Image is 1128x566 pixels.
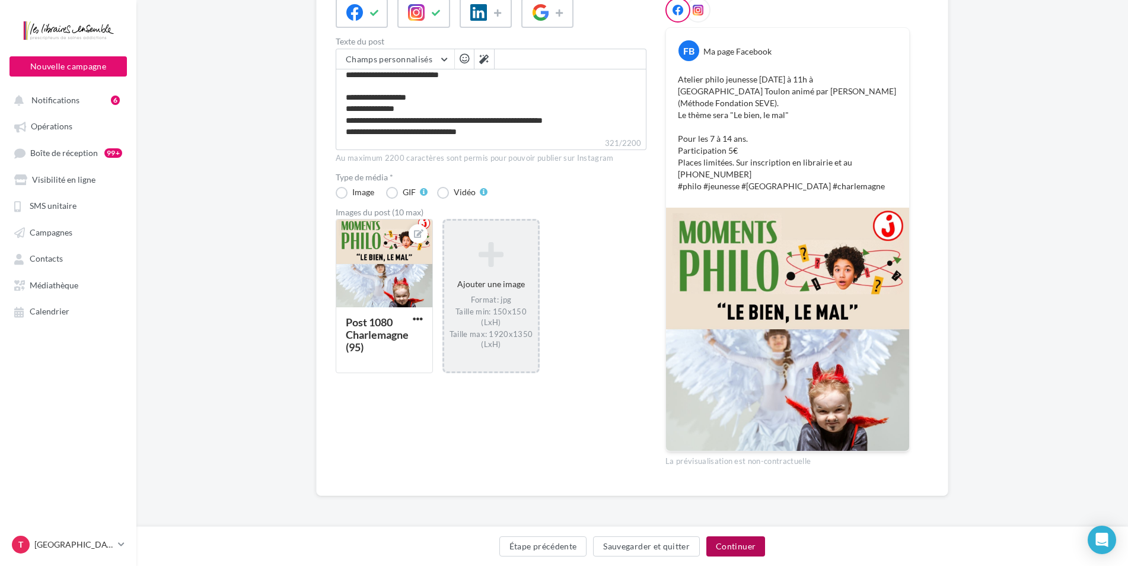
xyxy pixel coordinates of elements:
[104,148,122,158] div: 99+
[34,539,113,551] p: [GEOGRAPHIC_DATA]
[30,280,78,290] span: Médiathèque
[454,188,476,196] div: Vidéo
[336,37,646,46] label: Texte du post
[9,533,127,556] a: T [GEOGRAPHIC_DATA]
[7,221,129,243] a: Campagnes
[336,173,646,182] label: Type de média *
[678,74,897,192] p: Atelier philo jeunesse [DATE] à 11h à [GEOGRAPHIC_DATA] Toulon animé par [PERSON_NAME] (Méthode F...
[703,46,772,58] div: Ma page Facebook
[7,247,129,269] a: Contacts
[7,168,129,190] a: Visibilité en ligne
[403,188,416,196] div: GIF
[499,536,587,557] button: Étape précédente
[32,174,95,185] span: Visibilité en ligne
[1088,526,1116,554] div: Open Intercom Messenger
[30,201,77,211] span: SMS unitaire
[30,254,63,264] span: Contacts
[31,122,72,132] span: Opérations
[7,115,129,136] a: Opérations
[111,96,120,105] div: 6
[352,188,374,196] div: Image
[7,274,129,295] a: Médiathèque
[336,153,646,164] div: Au maximum 2200 caractères sont permis pour pouvoir publier sur Instagram
[336,49,454,69] button: Champs personnalisés
[7,89,125,110] button: Notifications 6
[346,316,409,354] div: Post 1080 Charlemagne (95)
[336,208,646,217] div: Images du post (10 max)
[665,451,910,467] div: La prévisualisation est non-contractuelle
[18,539,23,551] span: T
[30,148,98,158] span: Boîte de réception
[31,95,79,105] span: Notifications
[706,536,765,557] button: Continuer
[7,195,129,216] a: SMS unitaire
[7,142,129,164] a: Boîte de réception99+
[678,40,699,61] div: FB
[336,137,646,150] label: 321/2200
[9,56,127,77] button: Nouvelle campagne
[30,227,72,237] span: Campagnes
[593,536,700,557] button: Sauvegarder et quitter
[7,300,129,322] a: Calendrier
[30,307,69,317] span: Calendrier
[346,54,432,64] span: Champs personnalisés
